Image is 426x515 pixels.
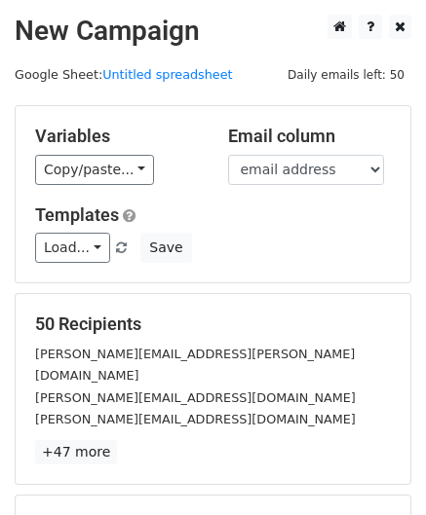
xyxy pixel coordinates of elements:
a: Load... [35,233,110,263]
small: [PERSON_NAME][EMAIL_ADDRESS][DOMAIN_NAME] [35,412,356,426]
small: [PERSON_NAME][EMAIL_ADDRESS][PERSON_NAME][DOMAIN_NAME] [35,347,355,384]
small: Google Sheet: [15,67,233,82]
iframe: Chat Widget [329,422,426,515]
h2: New Campaign [15,15,411,48]
span: Daily emails left: 50 [281,64,411,86]
h5: Variables [35,126,199,147]
a: Untitled spreadsheet [102,67,232,82]
h5: Email column [228,126,392,147]
a: Daily emails left: 50 [281,67,411,82]
h5: 50 Recipients [35,313,391,335]
small: [PERSON_NAME][EMAIL_ADDRESS][DOMAIN_NAME] [35,390,356,405]
a: Templates [35,204,119,225]
a: +47 more [35,440,117,464]
a: Copy/paste... [35,155,154,185]
button: Save [140,233,191,263]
